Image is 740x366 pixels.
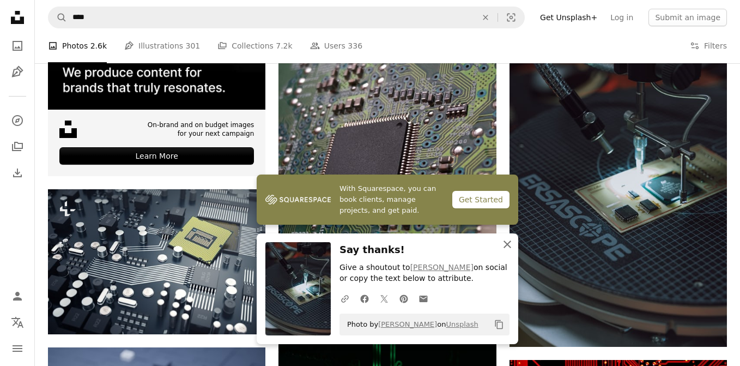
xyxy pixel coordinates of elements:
[217,28,292,63] a: Collections 7.2k
[7,285,28,307] a: Log in / Sign up
[339,183,444,216] span: With Squarespace, you can book clients, manage projects, and get paid.
[7,110,28,131] a: Explore
[138,121,254,139] span: On-brand and on budget images for your next campaign
[7,61,28,83] a: Illustrations
[490,315,508,334] button: Copy to clipboard
[355,287,374,309] a: Share on Facebook
[7,7,28,31] a: Home — Unsplash
[474,7,498,28] button: Clear
[342,316,478,333] span: Photo by on
[394,287,414,309] a: Share on Pinterest
[348,40,362,52] span: 336
[59,121,77,138] img: file-1631678316303-ed18b8b5cb9cimage
[498,7,524,28] button: Visual search
[124,28,200,63] a: Illustrations 301
[48,189,265,334] img: 3D rendering Central Computer Processors CPU concept. Electronic engineer of computer technology....
[310,28,362,63] a: Users 336
[7,311,28,333] button: Language
[7,35,28,57] a: Photos
[604,9,640,26] a: Log in
[48,7,525,28] form: Find visuals sitewide
[339,242,509,258] h3: Say thanks!
[59,147,254,165] div: Learn More
[509,20,727,347] img: black and silver audio mixer
[257,175,518,225] a: With Squarespace, you can book clients, manage projects, and get paid.Get Started
[7,136,28,158] a: Collections
[452,191,509,208] div: Get Started
[48,257,265,267] a: 3D rendering Central Computer Processors CPU concept. Electronic engineer of computer technology....
[410,263,474,272] a: [PERSON_NAME]
[690,28,727,63] button: Filters
[446,320,478,328] a: Unsplash
[533,9,604,26] a: Get Unsplash+
[648,9,727,26] button: Submit an image
[186,40,201,52] span: 301
[374,287,394,309] a: Share on Twitter
[265,191,331,208] img: file-1747939142011-51e5cc87e3c9
[509,178,727,188] a: black and silver audio mixer
[339,262,509,284] p: Give a shoutout to on social or copy the text below to attribute.
[378,320,437,328] a: [PERSON_NAME]
[48,7,67,28] button: Search Unsplash
[7,338,28,359] button: Menu
[278,8,496,298] img: close-up photography of green motherboard
[414,287,433,309] a: Share over email
[278,148,496,158] a: close-up photography of green motherboard
[276,40,292,52] span: 7.2k
[7,162,28,184] a: Download History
